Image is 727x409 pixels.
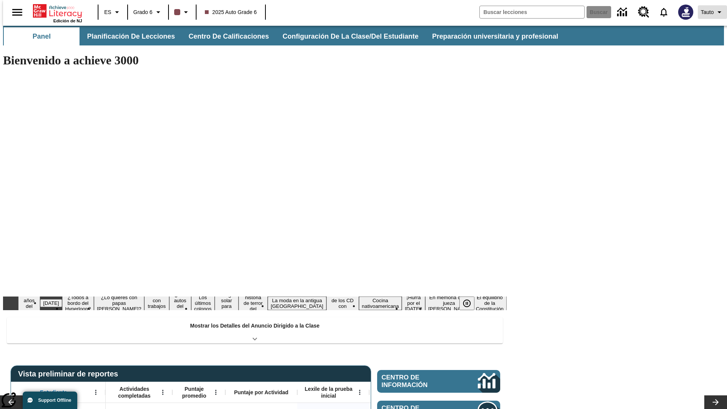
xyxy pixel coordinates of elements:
span: Actividades completadas [109,386,159,399]
button: Support Offline [23,392,77,409]
button: Diapositiva 5 Niños con trabajos sucios [144,291,169,316]
div: Subbarra de navegación [3,26,724,45]
div: Mostrar los Detalles del Anuncio Dirigido a la Clase [7,317,503,343]
a: Centro de información [377,370,500,393]
button: Diapositiva 11 La invasión de los CD con Internet [326,291,359,316]
div: Portada [33,3,82,23]
a: Centro de información [613,2,633,23]
span: Lexile de la prueba inicial [301,386,356,399]
button: Diapositiva 3 ¿Todos a bordo del Hyperloop? [62,293,94,313]
button: Diapositiva 7 Los últimos colonos [191,293,215,313]
button: Diapositiva 15 El equilibrio de la Constitución [473,293,507,313]
button: El color de la clase es café oscuro. Cambiar el color de la clase. [171,5,193,19]
button: Lenguaje: ES, Selecciona un idioma [101,5,125,19]
span: 2025 Auto Grade 6 [205,8,257,16]
div: Pausar [459,297,482,310]
span: Tauto [701,8,714,16]
a: Portada [33,3,82,19]
button: Abrir menú [90,387,101,398]
img: Avatar [678,5,693,20]
button: Escoja un nuevo avatar [674,2,698,22]
span: Puntaje promedio [176,386,212,399]
a: Centro de recursos, Se abrirá en una pestaña nueva. [633,2,654,22]
button: Diapositiva 6 ¿Los autos del futuro? [169,291,191,316]
button: Planificación de lecciones [81,27,181,45]
button: Pausar [459,297,474,310]
h1: Bienvenido a achieve 3000 [3,53,507,67]
span: Edición de NJ [53,19,82,23]
button: Diapositiva 12 Cocina nativoamericana [359,297,402,310]
button: Abrir el menú lateral [6,1,28,23]
p: Mostrar los Detalles del Anuncio Dirigido a la Clase [190,322,320,330]
input: Buscar campo [480,6,584,18]
span: Centro de información [382,374,452,389]
button: Centro de calificaciones [183,27,275,45]
div: Subbarra de navegación [3,27,565,45]
button: Perfil/Configuración [698,5,727,19]
button: Abrir menú [354,387,365,398]
button: Diapositiva 14 En memoria de la jueza O'Connor [425,293,473,313]
button: Preparación universitaria y profesional [426,27,564,45]
span: Grado 6 [133,8,153,16]
button: Abrir menú [157,387,168,398]
span: Vista preliminar de reportes [18,370,122,378]
button: Carrusel de lecciones, seguir [704,395,727,409]
button: Diapositiva 13 ¡Hurra por el Día de la Constitución! [402,293,425,313]
button: Configuración de la clase/del estudiante [276,27,424,45]
button: Diapositiva 9 La historia de terror del tomate [239,288,268,318]
button: Diapositiva 2 Día del Trabajo [40,299,62,307]
span: Estudiante [40,389,67,396]
button: Diapositiva 4 ¿Lo quieres con papas fritas? [94,293,144,313]
a: Notificaciones [654,2,674,22]
button: Diapositiva 1 20 años del 11 de septiembre [18,291,40,316]
button: Diapositiva 8 Energía solar para todos [215,291,239,316]
button: Abrir menú [210,387,222,398]
button: Grado: Grado 6, Elige un grado [130,5,166,19]
span: Puntaje por Actividad [234,389,288,396]
span: Support Offline [38,398,71,403]
button: Diapositiva 10 La moda en la antigua Roma [268,297,326,310]
span: ES [104,8,111,16]
button: Panel [4,27,80,45]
